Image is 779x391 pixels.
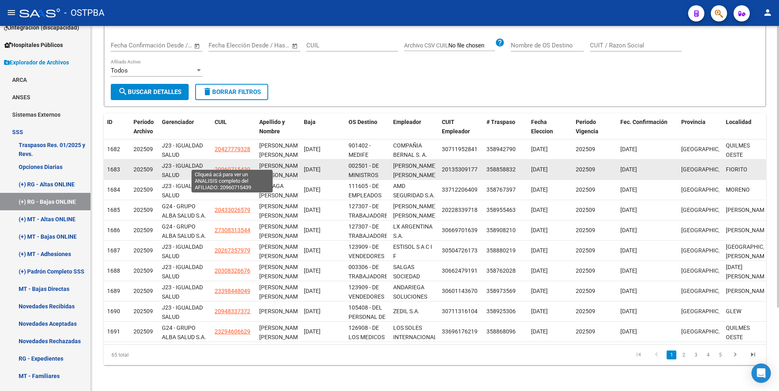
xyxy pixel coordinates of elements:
datatable-header-cell: Localidad [723,113,767,140]
span: 123909 - DE VENDEDORES AMBULANTES DE LA [GEOGRAPHIC_DATA] [349,244,403,287]
span: 1690 [107,308,120,314]
div: ESTISOL S A C I F [393,242,435,261]
span: Localidad [726,119,751,125]
span: Integración (discapacidad) [4,23,79,32]
span: J23 - IGUALDAD SALUD [162,142,203,158]
span: 30601143670 [442,288,478,294]
span: 202509 [133,227,153,233]
datatable-header-cell: ID [104,113,130,140]
mat-icon: menu [6,8,16,17]
div: ANDARIEGA SOLUCIONES HABITACIO [393,283,435,310]
span: Apellido y Nombre [259,119,285,135]
span: [DATE] [531,166,548,173]
a: 4 [703,350,713,359]
input: Fecha inicio [111,42,144,49]
span: 1688 [107,267,120,274]
span: 202509 [576,186,595,193]
span: [PERSON_NAME] [PERSON_NAME] [259,284,303,300]
li: page 3 [690,348,702,362]
span: 123909 - DE VENDEDORES AMBULANTES DE LA [GEOGRAPHIC_DATA] [349,284,403,327]
span: Hospitales Públicos [4,41,63,49]
mat-icon: search [118,87,128,96]
span: [GEOGRAPHIC_DATA] [681,227,736,233]
span: [DATE] [620,247,637,254]
div: [DATE] [304,246,342,255]
span: 30504726173 [442,247,478,254]
span: [DATE] [531,146,548,152]
span: 105408 - DEL PERSONAL DE LA CONSTRUCCION [349,304,391,338]
div: [PERSON_NAME] [PERSON_NAME] [393,161,437,180]
span: 002501 - DE MINISTROS SECRETARIOS Y SUBSECRETARIOS [349,162,395,206]
span: 202509 [576,227,595,233]
span: 1685 [107,207,120,213]
span: [DATE] [620,207,637,213]
span: 003306 - DE TRABAJADORES VENDEDORES DE DIARIOS REVISTAS Y AFINES [349,264,391,316]
span: 358767397 [486,186,516,193]
span: Provincia [681,119,706,125]
span: 202509 [576,166,595,173]
span: [GEOGRAPHIC_DATA] [681,288,736,294]
span: [PERSON_NAME] [PERSON_NAME] [259,142,303,158]
span: [PERSON_NAME] [259,308,303,314]
span: [DATE] [620,328,637,335]
span: 202509 [133,186,153,193]
div: [DATE] [304,307,342,316]
span: [DATE] [620,166,637,173]
a: 1 [667,350,676,359]
span: 358942790 [486,146,516,152]
span: G24 - GRUPO ALBA SALUD S.A. [162,203,206,219]
span: 20948337372 [215,308,250,314]
span: GLEW [726,308,741,314]
span: [DATE] [531,247,548,254]
a: go to last page [745,350,761,359]
span: 202509 [133,247,153,254]
datatable-header-cell: Empleador [390,113,439,140]
span: 358973569 [486,288,516,294]
span: Explorador de Archivos [4,58,69,67]
span: Buscar Detalles [118,88,181,96]
span: 358925306 [486,308,516,314]
button: Open calendar [193,41,202,51]
span: 202509 [576,247,595,254]
span: 126908 - DE LOS MEDICOS DE LA CIUDAD DE [GEOGRAPHIC_DATA] [349,325,403,368]
li: page 4 [702,348,714,362]
span: [PERSON_NAME] [726,207,769,213]
span: CUIT Empleador [442,119,470,135]
span: 358868096 [486,328,516,335]
span: 202509 [576,146,595,152]
span: # Traspaso [486,119,515,125]
span: [GEOGRAPHIC_DATA] [681,328,736,335]
span: Fecha Eleccion [531,119,553,135]
span: 358762028 [486,267,516,274]
span: [PERSON_NAME] [726,227,769,233]
span: 202509 [576,308,595,314]
span: [DATE] [620,227,637,233]
datatable-header-cell: CUIL [211,113,256,140]
span: 20312402735 [215,186,250,193]
mat-icon: help [495,38,505,47]
span: MORENO [726,186,750,193]
datatable-header-cell: Baja [301,113,345,140]
span: 30669701639 [442,227,478,233]
span: 127307 - DE TRABAJADORES VIALES Y AFINES DE LA [GEOGRAPHIC_DATA] [349,203,403,246]
datatable-header-cell: Apellido y Nombre [256,113,301,140]
span: 33696176219 [442,328,478,335]
span: [DATE] [531,288,548,294]
span: [DATE][PERSON_NAME] [726,264,769,280]
span: 901402 - MEDIFE ASOCIACION CIVIL [349,142,382,176]
span: FIORITO [726,166,747,173]
span: 202509 [133,207,153,213]
span: 1682 [107,146,120,152]
span: 202509 [133,267,153,274]
mat-icon: person [763,8,773,17]
datatable-header-cell: Provincia [678,113,723,140]
span: 20135309177 [442,166,478,173]
a: go to next page [727,350,743,359]
span: [GEOGRAPHIC_DATA] [681,146,736,152]
span: G24 - GRUPO ALBA SALUD S.A. [162,325,206,340]
div: [PERSON_NAME] [PERSON_NAME] [393,202,437,220]
div: 65 total [104,345,235,365]
a: go to first page [631,350,646,359]
span: [DATE] [531,267,548,274]
span: [PERSON_NAME] [PERSON_NAME] [259,244,303,259]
